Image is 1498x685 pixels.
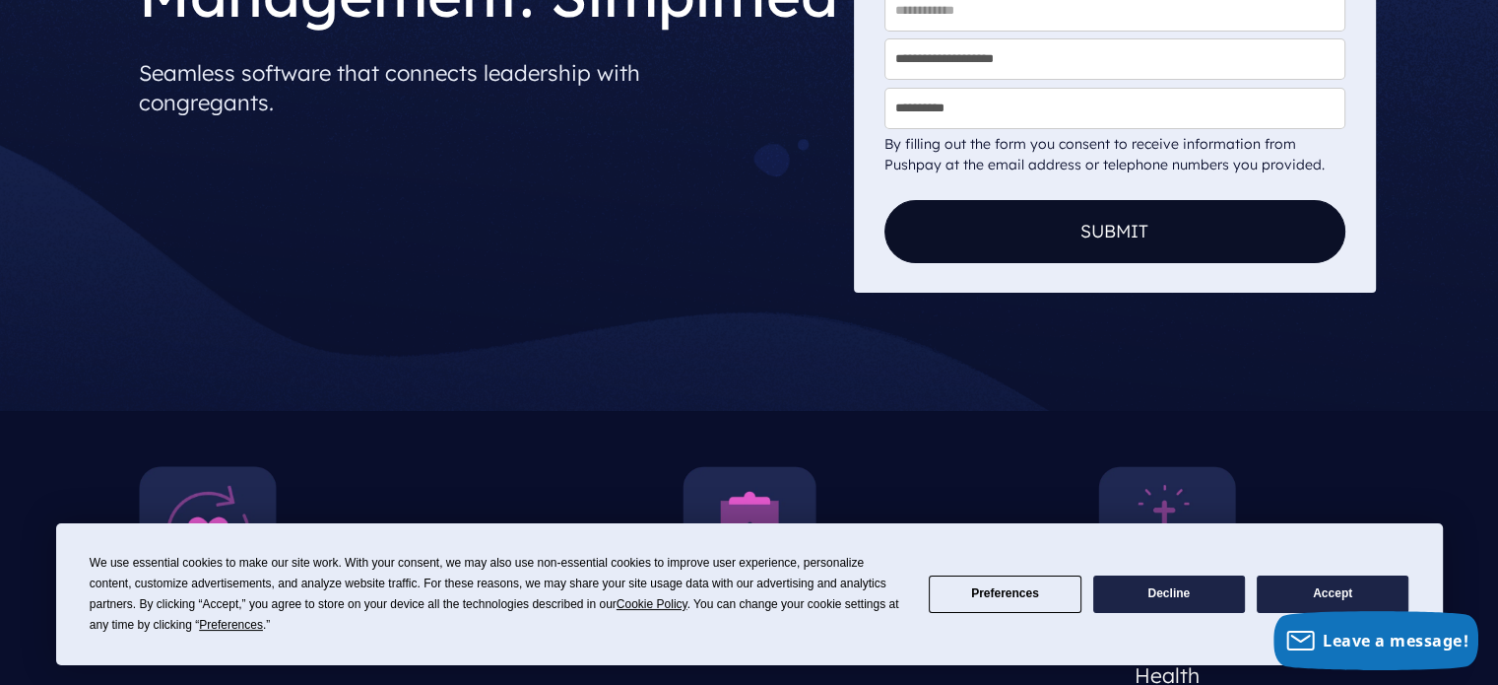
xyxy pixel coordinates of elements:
p: Seamless software that connects leadership with congregants. [139,50,838,125]
button: Submit [884,200,1345,263]
button: Preferences [929,576,1080,614]
span: Preferences [199,618,263,632]
div: By filling out the form you consent to receive information from Pushpay at the email address or t... [884,134,1345,175]
div: Cookie Consent Prompt [56,523,1443,665]
div: We use essential cookies to make our site work. With your consent, we may also use non-essential ... [90,553,905,636]
button: Accept [1257,576,1408,614]
span: Cookie Policy [617,597,687,611]
button: Decline [1093,576,1245,614]
span: Leave a message! [1323,630,1468,651]
button: Leave a message! [1273,611,1478,670]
